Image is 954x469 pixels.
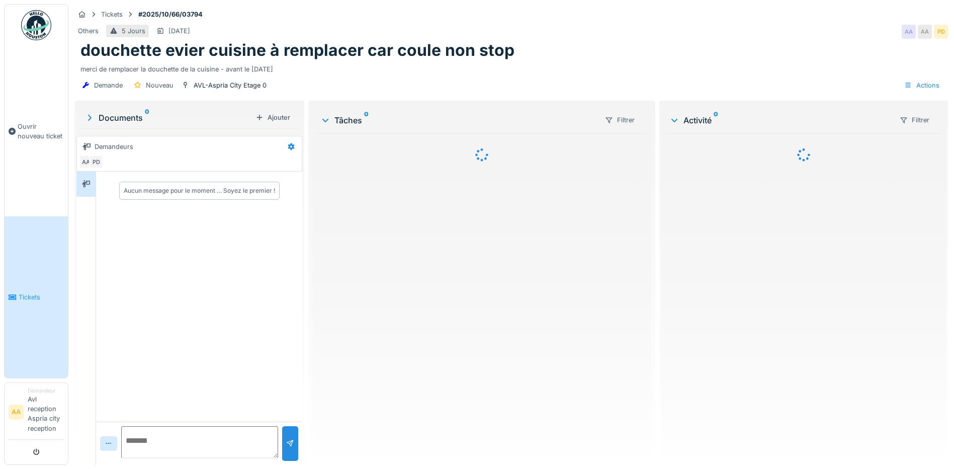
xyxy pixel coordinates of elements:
[21,10,51,40] img: Badge_color-CXgf-gQk.svg
[28,387,64,437] li: Avl reception Aspria city reception
[78,26,99,36] div: Others
[5,46,68,216] a: Ouvrir nouveau ticket
[902,25,916,39] div: AA
[84,112,251,124] div: Documents
[101,10,123,19] div: Tickets
[194,81,267,90] div: AVL-Aspria City Etage 0
[28,387,64,395] div: Demandeur
[5,216,68,377] a: Tickets
[122,26,145,36] div: 5 Jours
[80,41,514,60] h1: douchette evier cuisine à remplacer car coule non stop
[145,112,149,124] sup: 0
[320,114,596,126] div: Tâches
[251,111,294,124] div: Ajouter
[714,114,718,126] sup: 0
[900,78,944,93] div: Actions
[9,387,64,440] a: AA DemandeurAvl reception Aspria city reception
[600,113,639,127] div: Filtrer
[18,122,64,141] span: Ouvrir nouveau ticket
[124,186,275,195] div: Aucun message pour le moment … Soyez le premier !
[168,26,190,36] div: [DATE]
[146,81,174,90] div: Nouveau
[918,25,932,39] div: AA
[89,155,103,169] div: PD
[9,405,24,420] li: AA
[669,114,891,126] div: Activité
[79,155,93,169] div: AA
[934,25,948,39] div: PD
[80,60,942,74] div: merci de remplacer la douchette de la cuisine - avant le [DATE]
[95,142,133,151] div: Demandeurs
[19,292,64,302] span: Tickets
[134,10,207,19] strong: #2025/10/66/03794
[94,81,123,90] div: Demande
[895,113,934,127] div: Filtrer
[364,114,369,126] sup: 0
